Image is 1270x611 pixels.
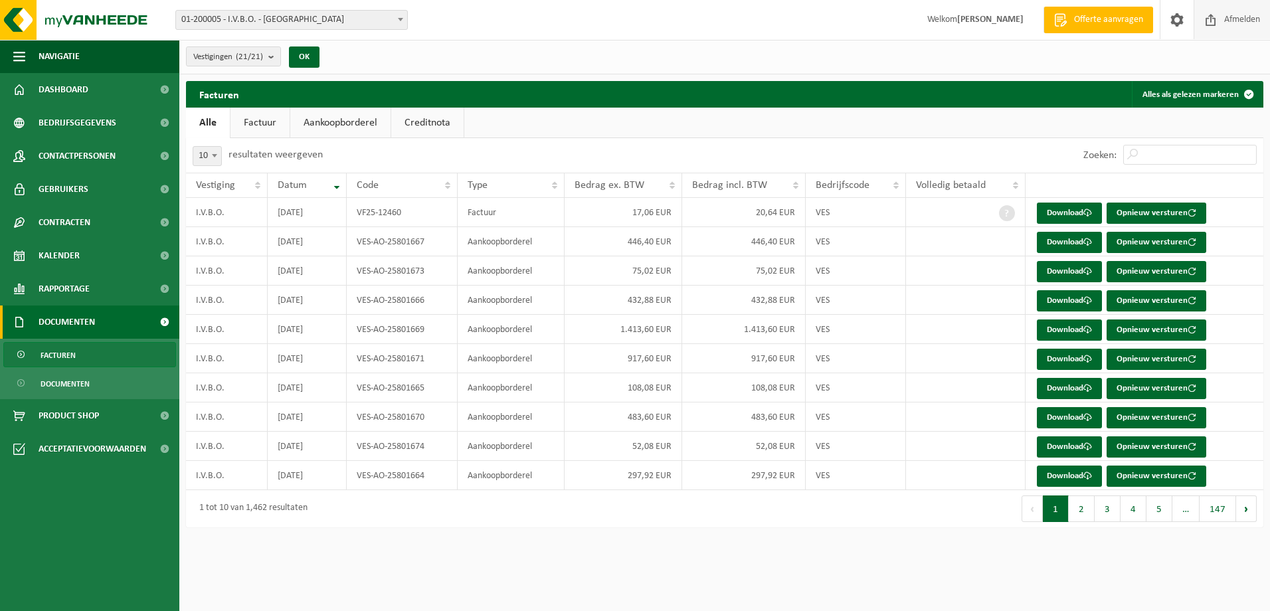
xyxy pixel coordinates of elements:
[1107,466,1206,487] button: Opnieuw versturen
[1200,495,1236,522] button: 147
[39,106,116,139] span: Bedrijfsgegevens
[347,402,458,432] td: VES-AO-25801670
[565,344,682,373] td: 917,60 EUR
[916,180,986,191] span: Volledig betaald
[193,146,222,166] span: 10
[39,40,80,73] span: Navigatie
[268,432,347,461] td: [DATE]
[268,256,347,286] td: [DATE]
[1043,7,1153,33] a: Offerte aanvragen
[565,373,682,402] td: 108,08 EUR
[268,461,347,490] td: [DATE]
[565,286,682,315] td: 432,88 EUR
[565,461,682,490] td: 297,92 EUR
[1069,495,1095,522] button: 2
[186,461,268,490] td: I.V.B.O.
[39,399,99,432] span: Product Shop
[458,461,565,490] td: Aankoopborderel
[1037,407,1102,428] a: Download
[1107,203,1206,224] button: Opnieuw versturen
[1083,150,1117,161] label: Zoeken:
[196,180,235,191] span: Vestiging
[3,371,176,396] a: Documenten
[41,371,90,396] span: Documenten
[236,52,263,61] count: (21/21)
[1121,495,1146,522] button: 4
[806,373,906,402] td: VES
[957,15,1024,25] strong: [PERSON_NAME]
[806,402,906,432] td: VES
[458,344,565,373] td: Aankoopborderel
[347,227,458,256] td: VES-AO-25801667
[186,286,268,315] td: I.V.B.O.
[1037,290,1102,311] a: Download
[1043,495,1069,522] button: 1
[682,344,806,373] td: 917,60 EUR
[1107,436,1206,458] button: Opnieuw versturen
[39,432,146,466] span: Acceptatievoorwaarden
[1172,495,1200,522] span: …
[278,180,307,191] span: Datum
[347,373,458,402] td: VES-AO-25801665
[39,73,88,106] span: Dashboard
[806,461,906,490] td: VES
[565,432,682,461] td: 52,08 EUR
[186,256,268,286] td: I.V.B.O.
[1037,436,1102,458] a: Download
[806,286,906,315] td: VES
[458,227,565,256] td: Aankoopborderel
[268,315,347,344] td: [DATE]
[565,256,682,286] td: 75,02 EUR
[692,180,767,191] span: Bedrag incl. BTW
[458,286,565,315] td: Aankoopborderel
[193,147,221,165] span: 10
[186,81,252,107] h2: Facturen
[806,315,906,344] td: VES
[347,198,458,227] td: VF25-12460
[1107,407,1206,428] button: Opnieuw versturen
[458,373,565,402] td: Aankoopborderel
[1107,349,1206,370] button: Opnieuw versturen
[1037,261,1102,282] a: Download
[268,402,347,432] td: [DATE]
[186,198,268,227] td: I.V.B.O.
[806,344,906,373] td: VES
[682,432,806,461] td: 52,08 EUR
[347,344,458,373] td: VES-AO-25801671
[682,461,806,490] td: 297,92 EUR
[806,256,906,286] td: VES
[1107,232,1206,253] button: Opnieuw versturen
[268,344,347,373] td: [DATE]
[1037,232,1102,253] a: Download
[186,402,268,432] td: I.V.B.O.
[39,139,116,173] span: Contactpersonen
[39,305,95,339] span: Documenten
[458,256,565,286] td: Aankoopborderel
[682,227,806,256] td: 446,40 EUR
[806,432,906,461] td: VES
[193,47,263,67] span: Vestigingen
[682,286,806,315] td: 432,88 EUR
[565,198,682,227] td: 17,06 EUR
[1022,495,1043,522] button: Previous
[458,315,565,344] td: Aankoopborderel
[357,180,379,191] span: Code
[565,227,682,256] td: 446,40 EUR
[1236,495,1257,522] button: Next
[1037,319,1102,341] a: Download
[806,227,906,256] td: VES
[682,198,806,227] td: 20,64 EUR
[1107,290,1206,311] button: Opnieuw versturen
[458,198,565,227] td: Factuur
[186,373,268,402] td: I.V.B.O.
[1107,319,1206,341] button: Opnieuw versturen
[228,149,323,160] label: resultaten weergeven
[1037,378,1102,399] a: Download
[682,256,806,286] td: 75,02 EUR
[39,239,80,272] span: Kalender
[565,315,682,344] td: 1.413,60 EUR
[268,198,347,227] td: [DATE]
[458,432,565,461] td: Aankoopborderel
[1107,261,1206,282] button: Opnieuw versturen
[176,11,407,29] span: 01-200005 - I.V.B.O. - BRUGGE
